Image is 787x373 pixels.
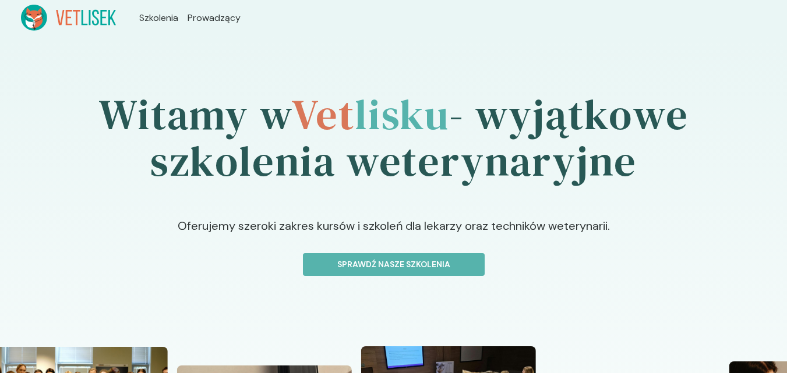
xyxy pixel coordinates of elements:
a: Szkolenia [139,11,178,25]
a: Prowadzący [188,11,241,25]
span: Vet [291,86,355,143]
span: lisku [355,86,449,143]
p: Sprawdź nasze szkolenia [313,258,475,271]
p: Oferujemy szeroki zakres kursów i szkoleń dla lekarzy oraz techników weterynarii. [131,217,656,253]
button: Sprawdź nasze szkolenia [303,253,485,276]
h1: Witamy w - wyjątkowe szkolenia weterynaryjne [21,59,767,217]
